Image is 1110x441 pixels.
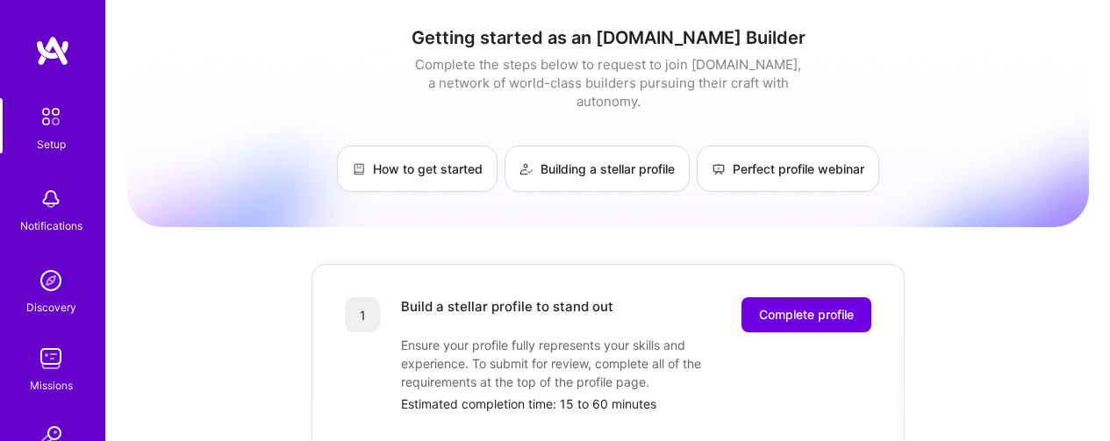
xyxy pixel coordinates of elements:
div: Setup [37,135,66,153]
img: teamwork [33,341,68,376]
div: Build a stellar profile to stand out [401,297,613,332]
img: setup [32,98,69,135]
div: Discovery [26,298,76,317]
div: Missions [30,376,73,395]
img: How to get started [352,162,366,176]
h1: Getting started as an [DOMAIN_NAME] Builder [127,27,1089,48]
a: How to get started [337,146,498,192]
div: 1 [345,297,380,332]
div: Notifications [20,217,82,235]
img: Perfect profile webinar [712,162,726,176]
div: Ensure your profile fully represents your skills and experience. To submit for review, complete a... [401,336,752,391]
a: Perfect profile webinar [697,146,879,192]
img: Building a stellar profile [519,162,534,176]
span: Complete profile [759,306,854,324]
a: Building a stellar profile [505,146,690,192]
img: discovery [33,263,68,298]
img: bell [33,181,68,217]
img: logo [35,35,70,67]
div: Estimated completion time: 15 to 60 minutes [401,395,871,413]
div: Complete the steps below to request to join [DOMAIN_NAME], a network of world-class builders purs... [411,55,806,110]
button: Complete profile [741,297,871,332]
